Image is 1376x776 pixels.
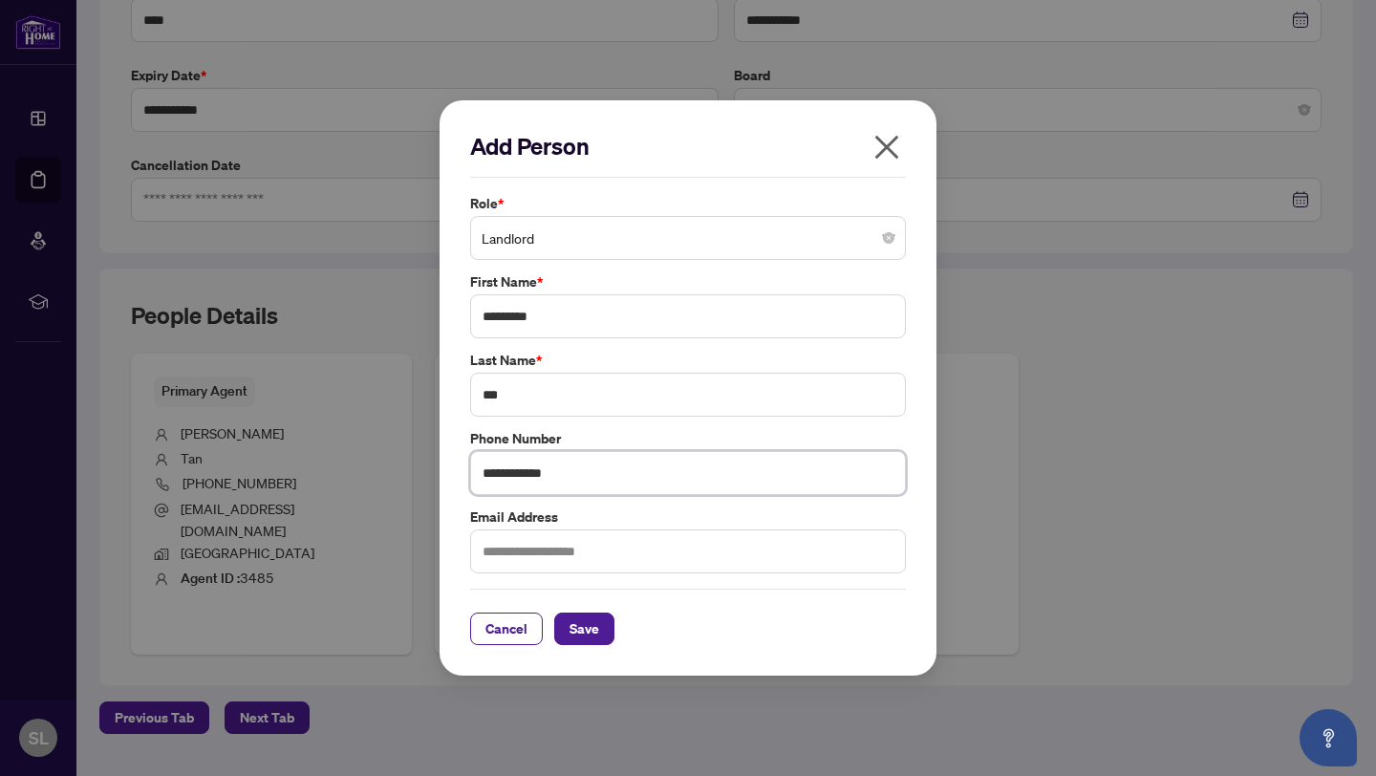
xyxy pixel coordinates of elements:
[871,132,902,162] span: close
[482,220,894,256] span: Landlord
[883,232,894,244] span: close-circle
[470,350,906,371] label: Last Name
[470,428,906,449] label: Phone Number
[1300,709,1357,766] button: Open asap
[554,613,614,645] button: Save
[470,271,906,292] label: First Name
[570,614,599,644] span: Save
[485,614,527,644] span: Cancel
[470,507,906,528] label: Email Address
[470,193,906,214] label: Role
[470,131,906,162] h2: Add Person
[470,613,543,645] button: Cancel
